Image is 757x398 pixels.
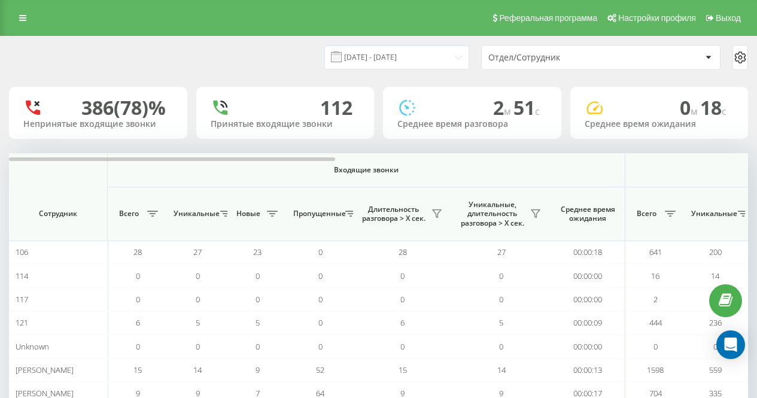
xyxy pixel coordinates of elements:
span: 200 [709,247,722,257]
span: Новые [233,209,263,218]
span: 15 [399,364,407,375]
span: 0 [318,317,323,328]
div: Отдел/Сотрудник [488,53,631,63]
span: м [691,105,700,118]
span: 236 [709,317,722,328]
span: 0 [318,271,323,281]
span: 0 [196,294,200,305]
div: 112 [320,96,352,119]
td: 00:00:13 [551,358,625,382]
span: 23 [253,247,262,257]
span: 559 [709,364,722,375]
span: [PERSON_NAME] [16,364,74,375]
span: Unknown [16,341,49,352]
span: Выход [716,13,741,23]
span: м [504,105,513,118]
div: Среднее время ожидания [585,119,734,129]
span: 0 [653,341,658,352]
span: 5 [256,317,260,328]
div: 386 (78)% [81,96,166,119]
span: 5 [196,317,200,328]
span: 0 [400,271,405,281]
span: 0 [499,294,503,305]
div: Непринятые входящие звонки [23,119,173,129]
span: 14 [193,364,202,375]
span: 0 [196,271,200,281]
td: 00:00:00 [551,264,625,287]
span: Сотрудник [19,209,97,218]
span: 0 [400,341,405,352]
div: Open Intercom Messenger [716,330,745,359]
span: 641 [649,247,662,257]
span: c [535,105,540,118]
span: 0 [136,271,140,281]
span: 0 [499,341,503,352]
span: Реферальная программа [499,13,597,23]
span: 106 [16,247,28,257]
span: 15 [133,364,142,375]
span: Уникальные, длительность разговора > Х сек. [458,200,527,228]
span: 1598 [647,364,664,375]
span: Всего [114,209,144,218]
span: 117 [16,294,28,305]
span: Длительность разговора > Х сек. [359,205,428,223]
span: Всего [631,209,661,218]
span: 121 [16,317,28,328]
span: 14 [497,364,506,375]
span: 0 [713,341,718,352]
span: 5 [499,317,503,328]
span: 444 [649,317,662,328]
span: Пропущенные [293,209,342,218]
span: 9 [256,364,260,375]
span: Настройки профиля [618,13,696,23]
span: 27 [193,247,202,257]
span: 2 [493,95,513,120]
td: 00:00:18 [551,241,625,264]
span: 0 [256,341,260,352]
span: Уникальные [174,209,217,218]
span: 0 [256,294,260,305]
span: 0 [196,341,200,352]
span: 0 [499,271,503,281]
span: 27 [497,247,506,257]
span: 6 [400,317,405,328]
span: 0 [400,294,405,305]
span: 6 [136,317,140,328]
span: Входящие звонки [139,165,594,175]
span: Уникальные [691,209,734,218]
span: 0 [318,247,323,257]
span: 16 [651,271,659,281]
span: 14 [711,271,719,281]
span: 51 [513,95,540,120]
span: 28 [133,247,142,257]
span: 2 [653,294,658,305]
span: 0 [136,341,140,352]
span: 52 [316,364,324,375]
td: 00:00:09 [551,311,625,335]
td: 00:00:00 [551,288,625,311]
span: 0 [318,294,323,305]
span: 18 [700,95,726,120]
div: Среднее время разговора [397,119,547,129]
span: 0 [256,271,260,281]
td: 00:00:00 [551,335,625,358]
span: 0 [680,95,700,120]
div: Принятые входящие звонки [211,119,360,129]
span: 0 [318,341,323,352]
span: Среднее время ожидания [560,205,616,223]
span: 28 [399,247,407,257]
span: 0 [136,294,140,305]
span: 114 [16,271,28,281]
span: c [722,105,726,118]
